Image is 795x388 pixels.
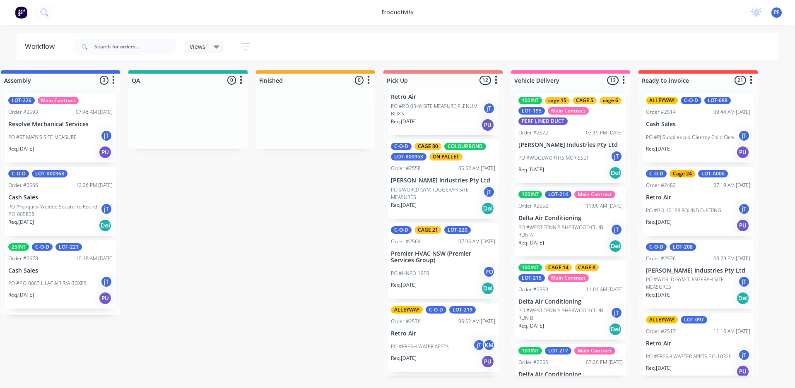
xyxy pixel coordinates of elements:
p: Req. [DATE] [646,364,672,372]
p: PO #WEST TENNIS SHERWOOD CLUB RUN A [518,224,610,239]
p: PO #P.O-12133 ROUND DUCTING [646,207,721,214]
p: Retro Air [646,194,750,201]
div: 03:20 PM [DATE] [586,359,623,366]
div: 25INTC-O-DLOT-221Order #257810:18 AM [DATE]Cash SalesPO #P.O-0003 LILAC AIR R/A BOXESjTReq.[DATE]PU [5,240,116,309]
p: PO #FRESH WASTER APPTS P.O-10320 [646,353,732,360]
div: ALLEYWAYC-O-DLOT-219Order #257606:52 AM [DATE]Retro AirPO #FRESH WATER APPTSjTKMReq.[DATE]PU [388,303,499,372]
div: jT [610,150,623,163]
p: Req. [DATE] [518,239,544,247]
div: 100INTcage 15CAGE 5cage 6LOT-195Main ContractPERF LINED DUCTOrder #252203:19 PM [DATE][PERSON_NAM... [515,93,626,183]
div: Del [736,292,749,305]
p: PO #FRESH WATER APPTS [391,343,449,350]
p: Cash Sales [8,267,113,274]
div: LOT-A006 [698,170,728,177]
div: Order #2578 [8,255,38,262]
div: Del [481,282,494,295]
div: jT [610,307,623,319]
p: Req. [DATE] [646,291,672,299]
div: C-O-D [426,306,446,314]
div: Del [481,202,494,215]
div: Order #2522 [518,129,548,137]
div: C-O-DCAGE 30COLOURBONDLOT-#00953ON PALLETOrder #255805:52 AM [DATE][PERSON_NAME] Industries Pty L... [388,139,499,219]
div: LOT-214 [545,191,571,198]
div: LOT-208 [670,243,696,251]
div: 100INT [518,347,542,354]
p: Req. [DATE] [391,354,417,362]
div: PU [736,219,749,232]
p: PO #WORLD GYM TUGGERAH SITE MEASURES [391,186,483,201]
div: 11:00 AM [DATE] [586,202,623,210]
div: Order #2536 [646,255,676,262]
p: Retro Air [391,330,495,337]
p: PO #WORLD GYM TUGGERAH SITE MEASURES [646,276,738,291]
div: 100INT [518,97,542,104]
p: PO #P.O 0346 SITE MEASURE PLENUM BOX'S [391,103,483,117]
div: LOT-088 [704,97,731,104]
div: Del [99,219,112,232]
p: Req. [DATE] [518,322,544,330]
span: PF [774,9,779,16]
div: 100INT [518,264,542,271]
div: C-O-D [646,170,667,177]
div: LOT-221 [55,243,82,251]
div: 09:44 AM [DATE] [713,108,750,116]
p: Req. [DATE] [518,166,544,173]
p: PO #ST MARY'S SITE MEASURE [8,134,77,141]
div: Order #2564 [391,238,421,245]
div: Main Contract [574,191,615,198]
p: Cash Sales [646,121,750,128]
div: Order #255908:16 AM [DATE]Retro AirPO #P.O 0346 SITE MEASURE PLENUM BOX'SjTReq.[DATE]PU [388,56,499,135]
p: Req. [DATE] [391,118,417,125]
div: ALLEYWAY [646,316,678,323]
div: LOT-#00953 [391,153,426,160]
div: Order #2482 [646,182,676,189]
div: ALLEYWAYLOT-097Order #251711:16 AM [DATE]Retro AirPO #FRESH WASTER APPTS P.O-10320jTReq.[DATE]PU [643,313,754,382]
div: CAGE 8 [575,264,599,271]
div: 25INT [8,243,29,251]
div: cage 15 [545,97,570,104]
div: productivity [378,6,418,19]
p: Delta Air Conditioning [518,371,623,378]
div: Del [609,166,622,180]
div: jT [738,203,750,215]
span: Views [190,42,205,51]
p: Delta Air Conditioning [518,215,623,222]
p: Delta Air Conditioning [518,298,623,305]
div: 06:52 AM [DATE] [458,318,495,325]
div: Order #2558 [391,165,421,172]
div: C-O-D [391,143,412,150]
div: jT [610,223,623,236]
p: [PERSON_NAME] Industries Pty Ltd [391,177,495,184]
div: Order #2552 [518,202,548,210]
div: 11:16 AM [DATE] [713,328,750,335]
div: LOT-217 [545,347,571,354]
div: jT [483,102,495,115]
div: Main Contract [574,347,615,354]
div: Order #2514 [646,108,676,116]
div: CAGE 21 [414,226,441,234]
div: Del [609,323,622,336]
div: 100INT [518,191,542,198]
p: PO #Fanquip- Welded Square To Round P.O-005858 [8,203,100,218]
div: CAGE 5 [573,97,597,104]
div: CAGE 30 [414,143,441,150]
p: Cash Sales [8,194,113,201]
div: 10:18 AM [DATE] [76,255,113,262]
div: Order #2576 [391,318,421,325]
img: Factory [15,6,27,19]
div: 03:19 PM [DATE] [586,129,623,137]
div: C-O-D [32,243,53,251]
p: Req. [DATE] [391,281,417,289]
div: jT [738,129,750,142]
div: Order #2517 [646,328,676,335]
div: C-O-D [391,226,412,234]
div: PU [736,365,749,378]
div: jT [483,186,495,198]
div: Order #2553 [518,286,548,293]
div: PU [481,118,494,132]
div: C-O-D [8,170,29,177]
div: ALLEYWAY [391,306,423,314]
div: jT [738,275,750,288]
div: Workflow [25,42,59,52]
div: ON PALLET [429,153,463,160]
